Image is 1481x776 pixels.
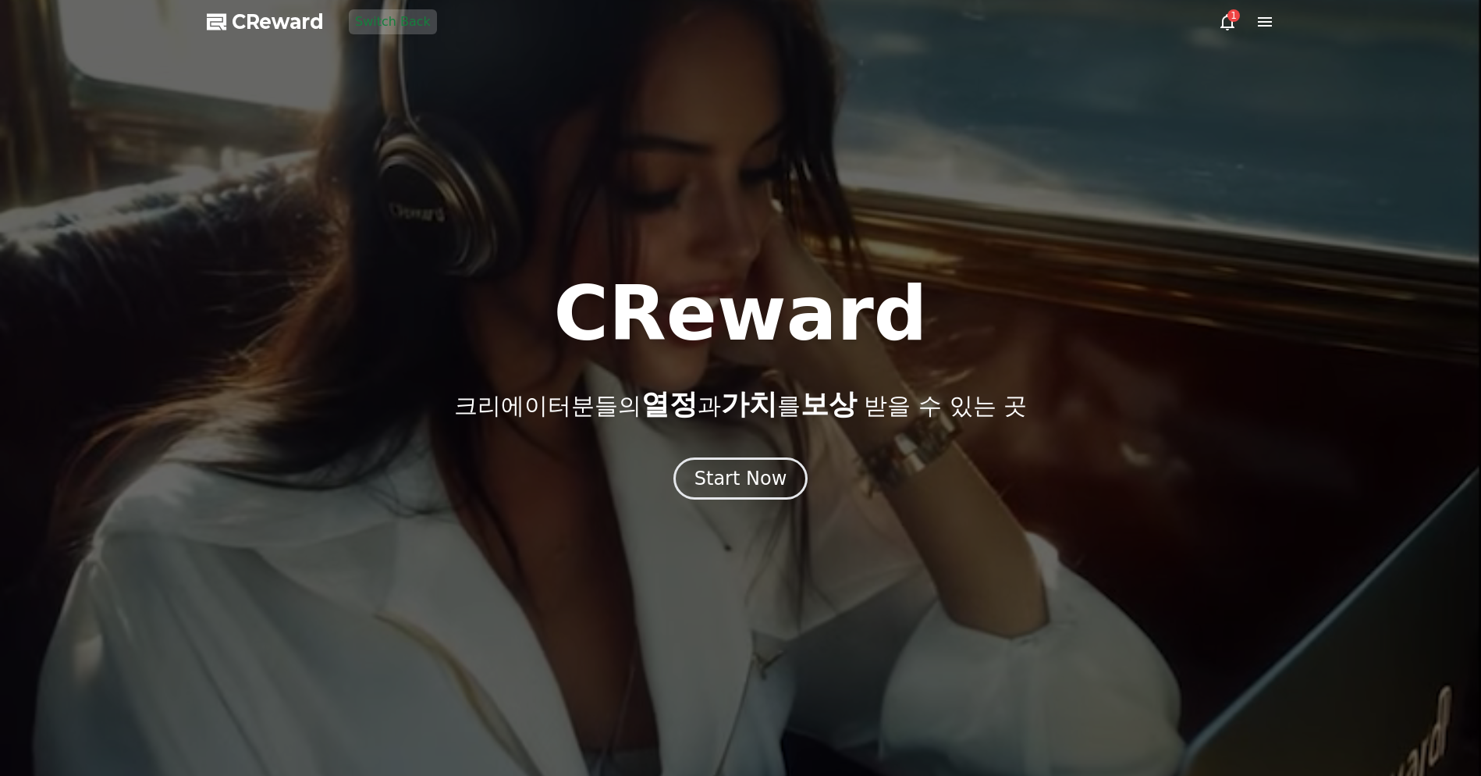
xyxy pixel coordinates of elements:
button: Start Now [673,457,808,500]
span: 열정 [641,388,698,420]
a: Start Now [673,473,808,488]
span: 가치 [721,388,777,420]
div: 1 [1227,9,1240,22]
h1: CReward [553,276,927,351]
span: CReward [232,9,324,34]
div: Start Now [694,466,787,491]
a: CReward [207,9,324,34]
span: 보상 [801,388,857,420]
button: Switch Back [349,9,437,34]
p: 크리에이터분들의 과 를 받을 수 있는 곳 [454,389,1027,420]
a: 1 [1218,12,1237,31]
